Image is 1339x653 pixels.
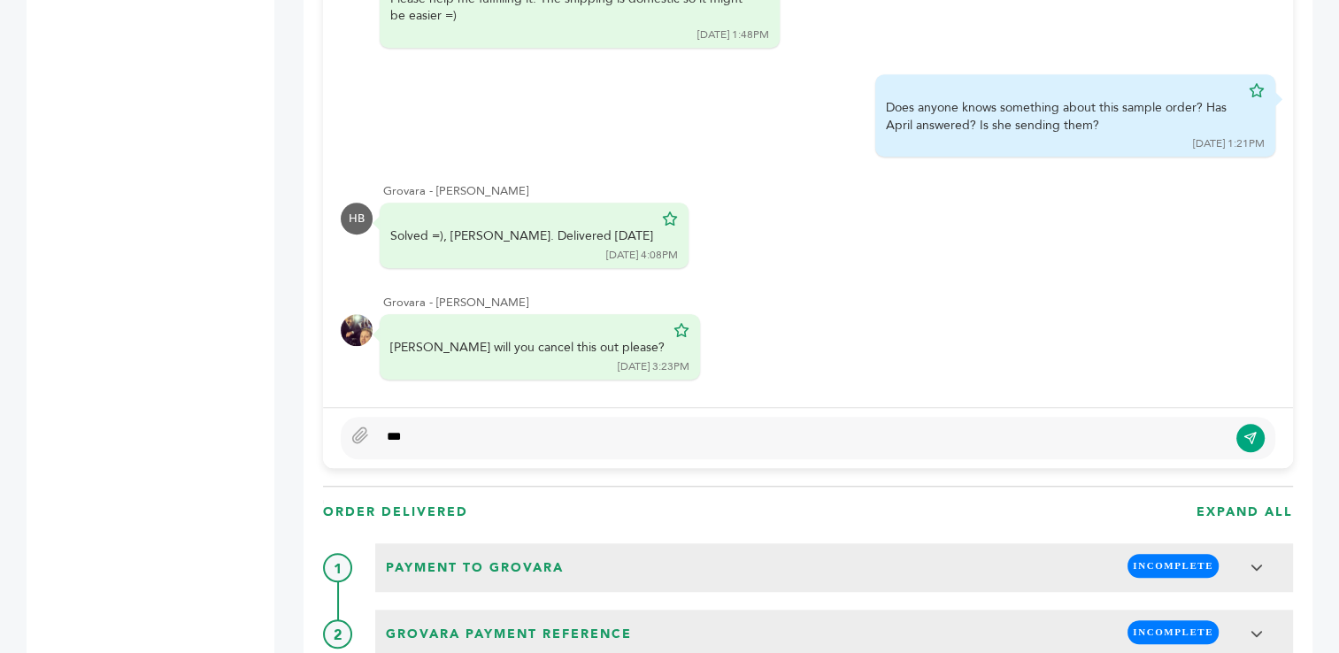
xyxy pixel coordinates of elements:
span: INCOMPLETE [1127,554,1219,578]
div: [DATE] 1:21PM [1193,136,1265,151]
div: [DATE] 3:23PM [618,359,689,374]
div: Grovara - [PERSON_NAME] [383,295,1275,311]
h3: ORDER DElIVERED [323,503,468,521]
div: Solved =), [PERSON_NAME]. Delivered [DATE] [390,227,653,245]
div: [PERSON_NAME] will you cancel this out please? [390,339,665,357]
div: Does anyone knows something about this sample order? Has April answered? Is she sending them? [886,99,1240,134]
span: INCOMPLETE [1127,620,1219,644]
div: [DATE] 4:08PM [606,248,678,263]
span: Grovara Payment Reference [381,620,637,649]
div: HB [341,203,373,234]
div: [DATE] 1:48PM [697,27,769,42]
span: Payment to Grovara [381,554,569,582]
div: Grovara - [PERSON_NAME] [383,183,1275,199]
h3: EXPAND ALL [1197,503,1293,521]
